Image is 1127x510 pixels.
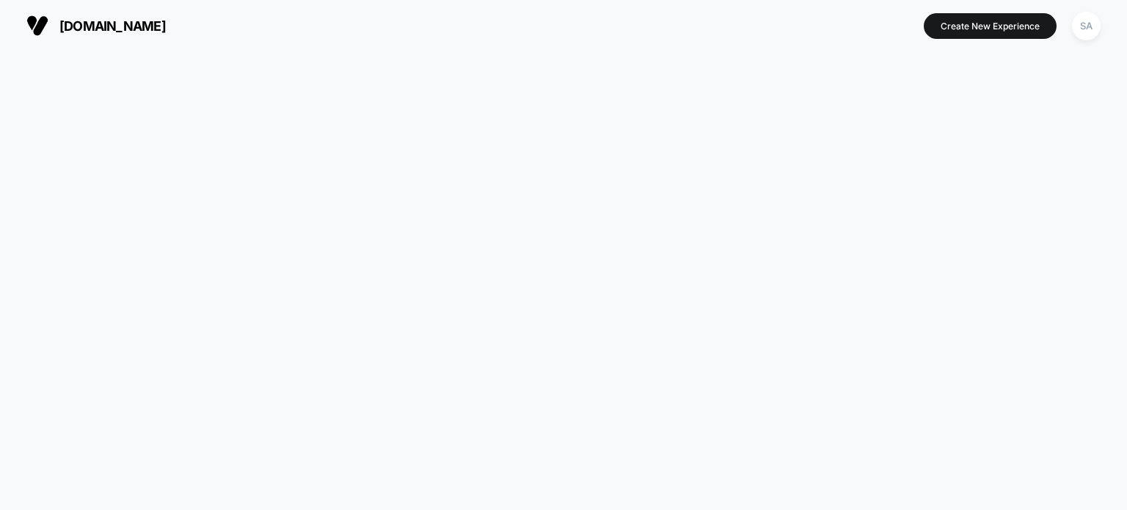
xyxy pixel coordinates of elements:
span: [DOMAIN_NAME] [59,18,166,34]
button: Create New Experience [924,13,1057,39]
img: Visually logo [26,15,48,37]
button: SA [1068,11,1105,41]
div: SA [1072,12,1101,40]
button: [DOMAIN_NAME] [22,14,170,37]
